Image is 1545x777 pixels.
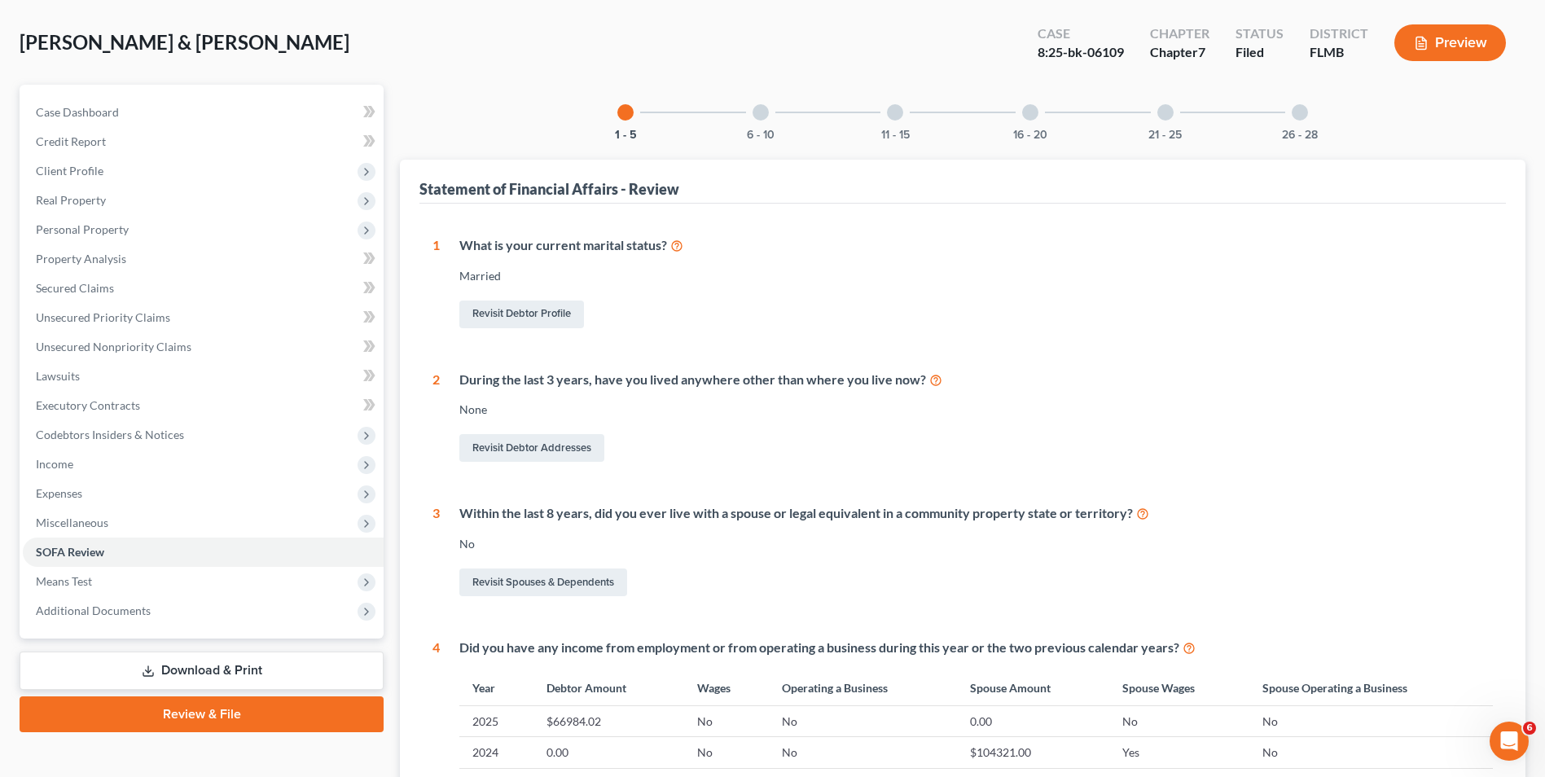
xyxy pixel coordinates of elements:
[36,340,191,353] span: Unsecured Nonpriority Claims
[1198,44,1205,59] span: 7
[1148,129,1182,141] button: 21 - 25
[459,236,1493,255] div: What is your current marital status?
[20,652,384,690] a: Download & Print
[36,457,73,471] span: Income
[957,670,1109,705] th: Spouse Amount
[432,371,440,466] div: 2
[459,737,533,768] td: 2024
[459,268,1493,284] div: Married
[459,371,1493,389] div: During the last 3 years, have you lived anywhere other than where you live now?
[20,696,384,732] a: Review & File
[957,737,1109,768] td: $104321.00
[1282,129,1318,141] button: 26 - 28
[459,670,533,705] th: Year
[23,127,384,156] a: Credit Report
[459,504,1493,523] div: Within the last 8 years, did you ever live with a spouse or legal equivalent in a community prope...
[36,574,92,588] span: Means Test
[459,568,627,596] a: Revisit Spouses & Dependents
[23,274,384,303] a: Secured Claims
[459,639,1493,657] div: Did you have any income from employment or from operating a business during this year or the two ...
[36,105,119,119] span: Case Dashboard
[957,706,1109,737] td: 0.00
[36,193,106,207] span: Real Property
[23,332,384,362] a: Unsecured Nonpriority Claims
[36,281,114,295] span: Secured Claims
[533,670,684,705] th: Debtor Amount
[36,134,106,148] span: Credit Report
[684,706,769,737] td: No
[615,129,637,141] button: 1 - 5
[36,486,82,500] span: Expenses
[36,398,140,412] span: Executory Contracts
[459,706,533,737] td: 2025
[36,310,170,324] span: Unsecured Priority Claims
[1236,24,1284,43] div: Status
[459,434,604,462] a: Revisit Debtor Addresses
[881,129,910,141] button: 11 - 15
[1150,43,1209,62] div: Chapter
[1249,670,1493,705] th: Spouse Operating a Business
[459,301,584,328] a: Revisit Debtor Profile
[23,391,384,420] a: Executory Contracts
[23,362,384,391] a: Lawsuits
[747,129,775,141] button: 6 - 10
[459,536,1493,552] div: No
[23,303,384,332] a: Unsecured Priority Claims
[36,604,151,617] span: Additional Documents
[36,369,80,383] span: Lawsuits
[20,30,349,54] span: [PERSON_NAME] & [PERSON_NAME]
[1394,24,1506,61] button: Preview
[36,252,126,266] span: Property Analysis
[1109,737,1249,768] td: Yes
[36,164,103,178] span: Client Profile
[1310,24,1368,43] div: District
[459,402,1493,418] div: None
[1249,706,1493,737] td: No
[1109,670,1249,705] th: Spouse Wages
[1310,43,1368,62] div: FLMB
[1109,706,1249,737] td: No
[36,428,184,441] span: Codebtors Insiders & Notices
[684,737,769,768] td: No
[1013,129,1047,141] button: 16 - 20
[432,504,440,599] div: 3
[1523,722,1536,735] span: 6
[1236,43,1284,62] div: Filed
[769,737,957,768] td: No
[684,670,769,705] th: Wages
[533,737,684,768] td: 0.00
[1249,737,1493,768] td: No
[769,670,957,705] th: Operating a Business
[23,98,384,127] a: Case Dashboard
[23,538,384,567] a: SOFA Review
[36,222,129,236] span: Personal Property
[769,706,957,737] td: No
[419,179,679,199] div: Statement of Financial Affairs - Review
[23,244,384,274] a: Property Analysis
[1150,24,1209,43] div: Chapter
[36,545,104,559] span: SOFA Review
[533,706,684,737] td: $66984.02
[1490,722,1529,761] iframe: Intercom live chat
[1038,43,1124,62] div: 8:25-bk-06109
[432,236,440,331] div: 1
[1038,24,1124,43] div: Case
[36,516,108,529] span: Miscellaneous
